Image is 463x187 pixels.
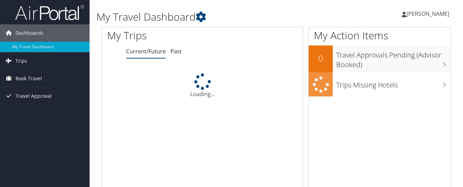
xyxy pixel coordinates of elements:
[309,28,451,43] h1: My Action Items
[16,70,42,87] span: Book Travel
[16,87,52,105] span: Travel Approval
[96,10,336,24] h1: My Travel Dashboard
[309,72,451,97] a: Trips Missing Hotels
[336,77,451,90] h3: Trips Missing Hotels
[309,45,451,72] a: 0Travel Approvals Pending (Advisor Booked)
[126,48,166,55] a: Current/Future
[102,73,303,98] div: Loading...
[16,24,43,42] span: Dashboards
[16,52,27,70] span: Trips
[15,4,84,21] img: airportal-logo.png
[309,52,333,64] h2: 0
[107,28,214,43] h1: My Trips
[402,3,456,24] a: [PERSON_NAME]
[336,47,451,70] h3: Travel Approvals Pending (Advisor Booked)
[171,48,182,55] a: Past
[407,10,449,18] span: [PERSON_NAME]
